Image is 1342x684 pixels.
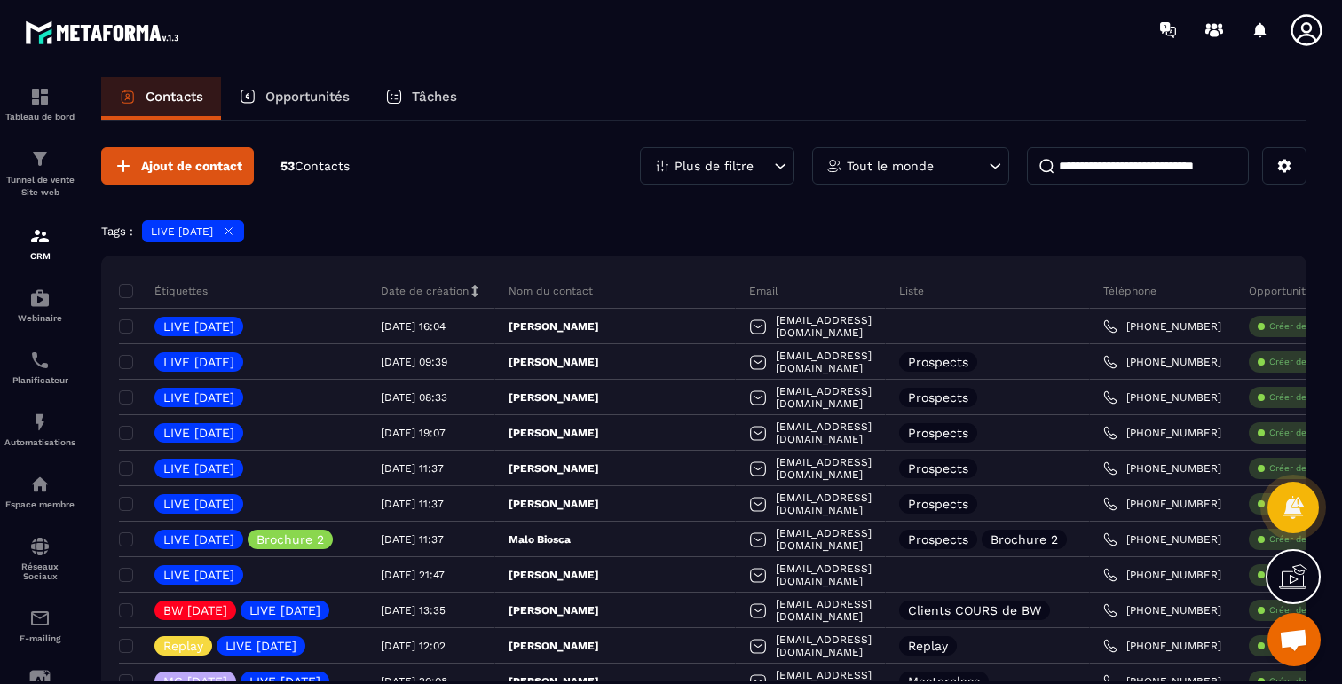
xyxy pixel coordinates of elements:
[509,355,599,369] p: [PERSON_NAME]
[1103,532,1221,546] a: [PHONE_NUMBER]
[509,390,599,405] p: [PERSON_NAME]
[509,497,599,511] p: [PERSON_NAME]
[29,412,51,433] img: automations
[381,320,446,333] p: [DATE] 16:04
[381,640,446,652] p: [DATE] 12:02
[899,284,924,298] p: Liste
[4,398,75,460] a: automationsautomationsAutomatisations
[991,533,1058,546] p: Brochure 2
[381,284,469,298] p: Date de création
[225,640,296,652] p: LIVE [DATE]
[4,274,75,336] a: automationsautomationsWebinaire
[1103,426,1221,440] a: [PHONE_NUMBER]
[280,158,350,175] p: 53
[163,498,234,510] p: LIVE [DATE]
[509,639,599,653] p: [PERSON_NAME]
[29,86,51,107] img: formation
[101,224,133,238] p: Tags :
[509,603,599,617] p: [PERSON_NAME]
[908,498,968,510] p: Prospects
[101,147,254,185] button: Ajout de contact
[908,462,968,475] p: Prospects
[151,225,213,238] p: LIVE [DATE]
[749,284,778,298] p: Email
[1103,603,1221,617] a: [PHONE_NUMBER]
[381,427,446,439] p: [DATE] 19:07
[908,640,948,652] p: Replay
[1103,639,1221,653] a: [PHONE_NUMBER]
[509,532,571,546] p: Malo Biosca
[4,562,75,581] p: Réseaux Sociaux
[4,523,75,594] a: social-networksocial-networkRéseaux Sociaux
[381,569,445,581] p: [DATE] 21:47
[163,320,234,333] p: LIVE [DATE]
[4,251,75,261] p: CRM
[163,356,234,368] p: LIVE [DATE]
[295,159,350,173] span: Contacts
[509,319,599,334] p: [PERSON_NAME]
[381,604,446,617] p: [DATE] 13:35
[29,536,51,557] img: social-network
[381,498,444,510] p: [DATE] 11:37
[4,212,75,274] a: formationformationCRM
[141,157,242,175] span: Ajout de contact
[412,89,457,105] p: Tâches
[4,174,75,199] p: Tunnel de vente Site web
[163,569,234,581] p: LIVE [DATE]
[1103,319,1221,334] a: [PHONE_NUMBER]
[1249,284,1312,298] p: Opportunité
[221,77,367,120] a: Opportunités
[908,533,968,546] p: Prospects
[4,460,75,523] a: automationsautomationsEspace membre
[25,16,185,49] img: logo
[4,437,75,447] p: Automatisations
[29,474,51,495] img: automations
[119,284,208,298] p: Étiquettes
[265,89,350,105] p: Opportunités
[1103,390,1221,405] a: [PHONE_NUMBER]
[29,148,51,169] img: formation
[163,604,227,617] p: BW [DATE]
[163,427,234,439] p: LIVE [DATE]
[381,533,444,546] p: [DATE] 11:37
[509,284,593,298] p: Nom du contact
[1103,461,1221,476] a: [PHONE_NUMBER]
[29,608,51,629] img: email
[29,350,51,371] img: scheduler
[509,461,599,476] p: [PERSON_NAME]
[675,160,754,172] p: Plus de filtre
[4,135,75,212] a: formationformationTunnel de vente Site web
[146,89,203,105] p: Contacts
[509,568,599,582] p: [PERSON_NAME]
[4,594,75,656] a: emailemailE-mailing
[1267,613,1321,666] div: Ouvrir le chat
[908,427,968,439] p: Prospects
[367,77,475,120] a: Tâches
[163,391,234,404] p: LIVE [DATE]
[1103,284,1156,298] p: Téléphone
[163,462,234,475] p: LIVE [DATE]
[908,356,968,368] p: Prospects
[4,633,75,643] p: E-mailing
[163,640,203,652] p: Replay
[4,73,75,135] a: formationformationTableau de bord
[101,77,221,120] a: Contacts
[4,499,75,509] p: Espace membre
[381,356,447,368] p: [DATE] 09:39
[4,375,75,385] p: Planificateur
[1103,568,1221,582] a: [PHONE_NUMBER]
[908,391,968,404] p: Prospects
[163,533,234,546] p: LIVE [DATE]
[4,313,75,323] p: Webinaire
[4,336,75,398] a: schedulerschedulerPlanificateur
[1103,355,1221,369] a: [PHONE_NUMBER]
[509,426,599,440] p: [PERSON_NAME]
[847,160,934,172] p: Tout le monde
[29,287,51,309] img: automations
[249,604,320,617] p: LIVE [DATE]
[381,391,447,404] p: [DATE] 08:33
[908,604,1041,617] p: Clients COURS de BW
[257,533,324,546] p: Brochure 2
[29,225,51,247] img: formation
[381,462,444,475] p: [DATE] 11:37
